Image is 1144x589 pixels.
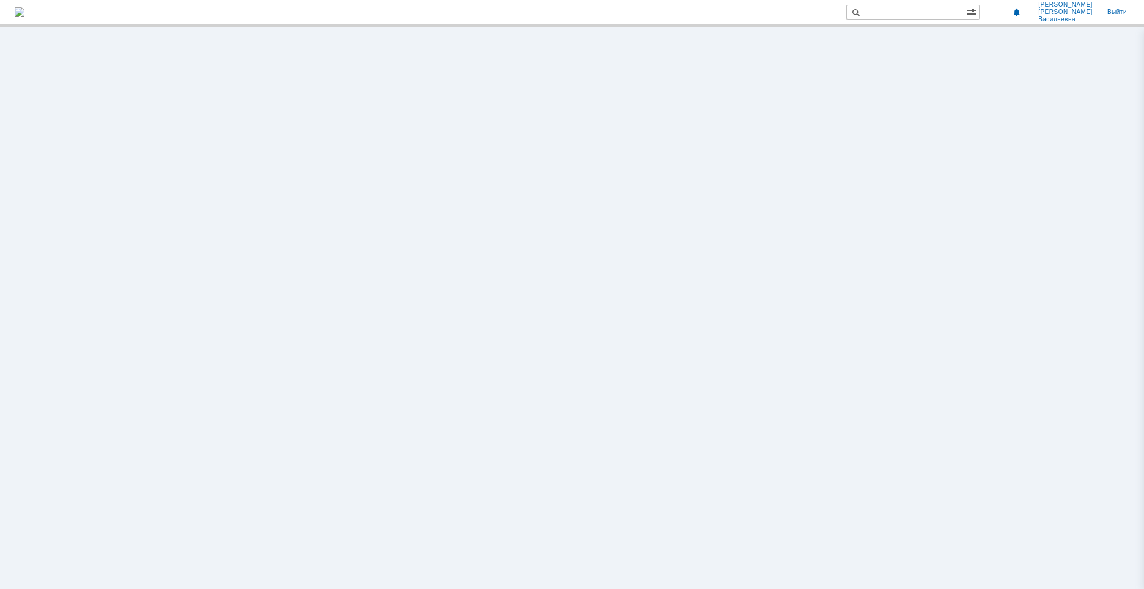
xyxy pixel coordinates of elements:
a: Перейти на домашнюю страницу [15,7,24,17]
span: [PERSON_NAME] [1038,1,1093,9]
span: Васильевна [1038,16,1076,23]
img: logo [15,7,24,17]
span: [PERSON_NAME] [1038,9,1093,16]
span: Расширенный поиск [967,5,979,17]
